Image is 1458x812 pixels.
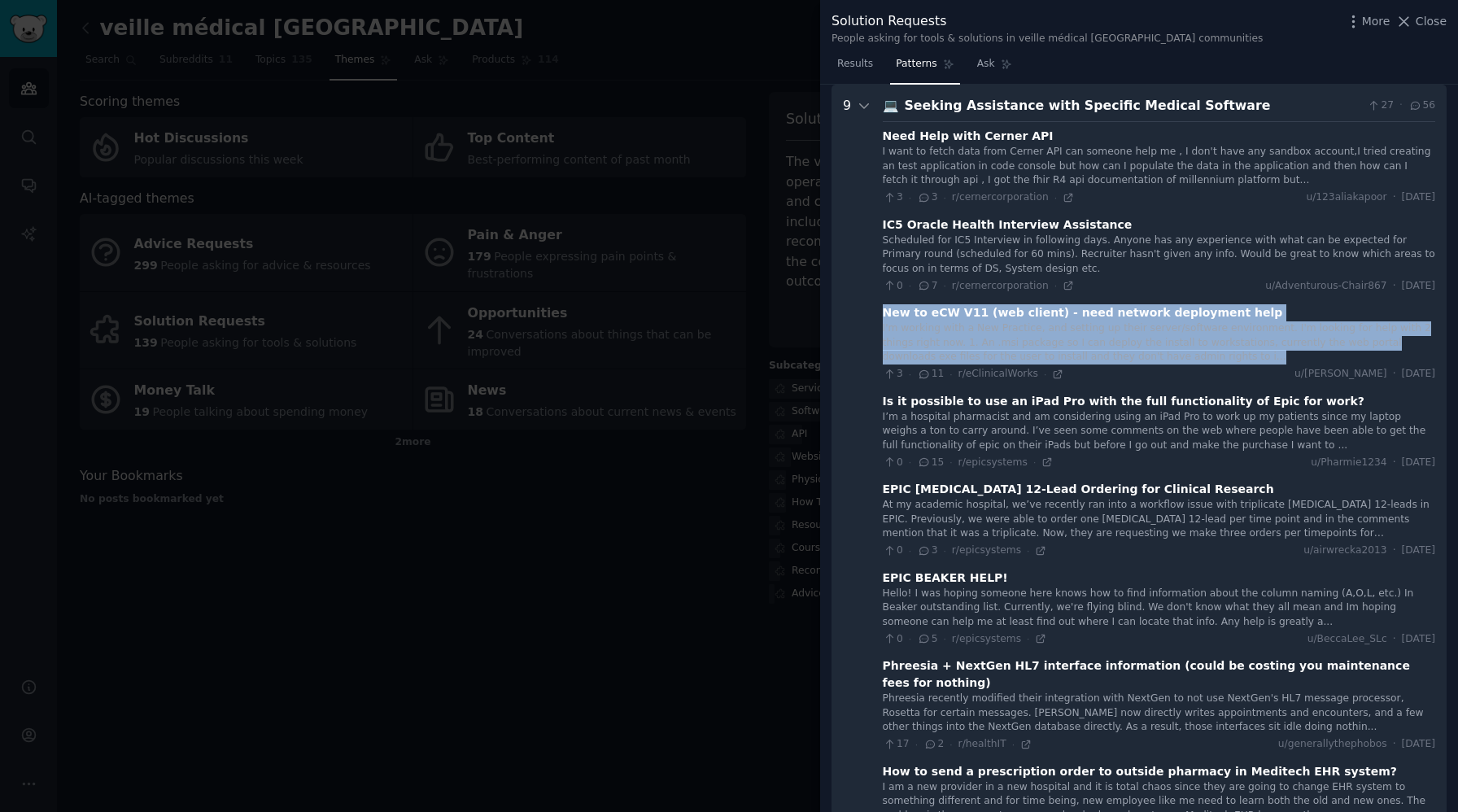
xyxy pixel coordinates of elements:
span: r/epicsystems [952,633,1021,644]
span: r/epicsystems [958,456,1028,468]
span: 56 [1408,98,1435,113]
span: · [909,192,911,203]
span: 27 [1367,98,1394,113]
span: 2 [923,737,944,752]
span: 3 [917,544,937,558]
span: · [1054,192,1057,203]
a: Patterns [890,51,959,85]
span: [DATE] [1402,190,1435,205]
span: u/generallythephobos [1278,737,1387,752]
span: 3 [883,190,903,205]
span: · [1012,739,1015,750]
span: · [1393,456,1396,470]
span: · [943,545,945,557]
span: · [909,545,911,557]
div: Solution Requests [832,11,1263,32]
div: I'm working with a New Practice, and setting up their server/software environment. I'm looking fo... [883,321,1435,365]
span: · [1393,737,1396,752]
span: r/epicsystems [952,544,1021,556]
span: · [1027,633,1029,644]
span: · [943,280,945,291]
div: I’m a hospital pharmacist and am considering using an iPad Pro to work up my patients since my la... [883,410,1435,453]
span: 3 [883,367,903,382]
span: · [1399,98,1403,113]
span: · [1033,456,1036,468]
div: Need Help with Cerner API [883,128,1054,145]
span: · [915,739,918,750]
span: 0 [883,544,903,558]
span: · [949,456,952,468]
span: r/cernercorporation [952,191,1049,203]
span: u/Adventurous-Chair867 [1265,279,1386,294]
div: Phreesia + NextGen HL7 interface information (could be costing you maintenance fees for nothing) [883,657,1435,692]
span: 15 [917,456,944,470]
span: Ask [977,57,995,72]
span: u/Pharmie1234 [1311,456,1386,470]
span: u/123aliakapoor [1306,190,1386,205]
a: Ask [971,51,1018,85]
span: [DATE] [1402,367,1435,382]
span: 3 [917,190,937,205]
span: · [943,192,945,203]
span: r/healthIT [958,738,1006,749]
span: More [1362,13,1390,30]
div: At my academic hospital, we’ve recently ran into a workflow issue with triplicate [MEDICAL_DATA] ... [883,498,1435,541]
span: [DATE] [1402,456,1435,470]
div: IC5 Oracle Health Interview Assistance [883,216,1133,234]
span: 7 [917,279,937,294]
span: [DATE] [1402,632,1435,647]
div: Hello! I was hoping someone here knows how to find information about the column naming (A,O,L, et... [883,587,1435,630]
span: 0 [883,456,903,470]
button: More [1345,13,1390,30]
span: 0 [883,279,903,294]
span: · [1393,367,1396,382]
span: r/cernercorporation [952,280,1049,291]
span: · [909,633,911,644]
button: Close [1395,13,1447,30]
span: · [1054,280,1057,291]
div: Phreesia recently modified their integration with NextGen to not use NextGen's HL7 message proces... [883,692,1435,735]
span: Close [1416,13,1447,30]
span: Patterns [896,57,936,72]
span: · [909,280,911,291]
span: · [949,369,952,380]
span: · [909,456,911,468]
span: · [1393,544,1396,558]
span: · [1393,190,1396,205]
span: 5 [917,632,937,647]
span: · [1027,545,1029,557]
span: · [909,369,911,380]
div: EPIC [MEDICAL_DATA] 12-Lead Ordering for Clinical Research [883,481,1274,498]
span: · [943,633,945,644]
div: New to eCW V11 (web client) - need network deployment help [883,304,1283,321]
div: Seeking Assistance with Specific Medical Software [905,96,1361,116]
span: [DATE] [1402,279,1435,294]
span: · [949,739,952,750]
span: [DATE] [1402,544,1435,558]
span: u/airwrecka2013 [1303,544,1386,558]
span: · [1393,632,1396,647]
div: Is it possible to use an iPad Pro with the full functionality of Epic for work? [883,393,1364,410]
span: · [1044,369,1046,380]
span: r/eClinicalWorks [958,368,1038,379]
div: People asking for tools & solutions in veille médical [GEOGRAPHIC_DATA] communities [832,32,1263,46]
span: u/[PERSON_NAME] [1294,367,1387,382]
span: 17 [883,737,910,752]
span: [DATE] [1402,737,1435,752]
span: 💻 [883,98,899,113]
div: How to send a prescription order to outside pharmacy in Meditech EHR system? [883,763,1397,780]
span: Results [837,57,873,72]
div: Scheduled for IC5 Interview in following days. Anyone has any experience with what can be expecte... [883,234,1435,277]
a: Results [832,51,879,85]
span: u/BeccaLee_SLc [1307,632,1387,647]
div: EPIC BEAKER HELP! [883,570,1008,587]
span: 0 [883,632,903,647]
div: I want to fetch data from Cerner API can someone help me , I don't have any sandbox account,I tri... [883,145,1435,188]
span: 11 [917,367,944,382]
span: · [1393,279,1396,294]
